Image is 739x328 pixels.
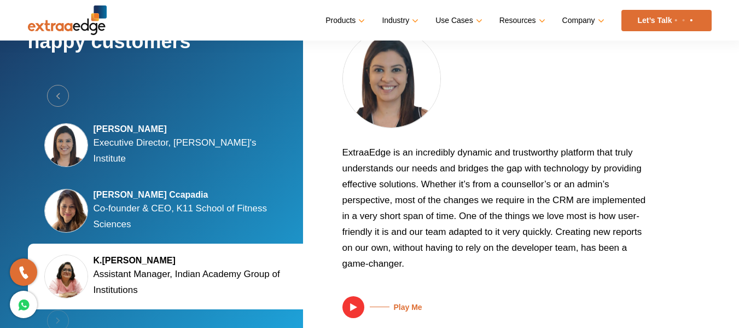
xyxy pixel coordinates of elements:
[47,85,69,107] button: Previous
[94,266,290,298] p: Assistant Manager, Indian Academy Group of Institutions
[325,13,363,28] a: Products
[94,255,290,266] h5: K.[PERSON_NAME]
[94,124,290,135] h5: [PERSON_NAME]
[621,10,712,31] a: Let’s Talk
[28,2,307,85] h2: We have 500+ happy customers
[364,303,422,312] h5: Play Me
[382,13,416,28] a: Industry
[342,296,364,318] img: play.svg
[562,13,602,28] a: Company
[94,200,290,232] p: Co-founder & CEO, K11 School of Fitness Sciences
[499,13,543,28] a: Resources
[342,145,654,280] p: ExtraaEdge is an incredibly dynamic and trustworthy platform that truly understands our needs and...
[435,13,480,28] a: Use Cases
[94,189,290,200] h5: [PERSON_NAME] Ccapadia
[94,135,290,166] p: Executive Director, [PERSON_NAME]'s Institute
